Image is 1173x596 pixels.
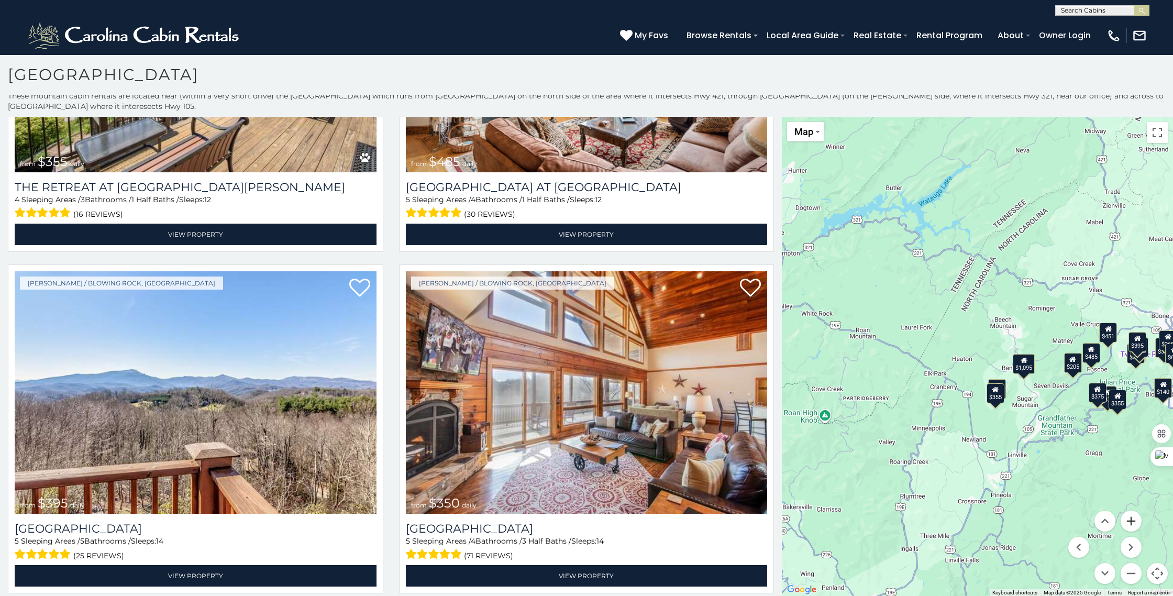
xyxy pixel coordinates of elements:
div: $355 [987,383,1004,403]
span: $350 [429,495,460,511]
span: 14 [596,536,604,546]
img: Stone Ridge Lodge [15,271,377,514]
a: Blackberry Ridge from $350 daily [406,271,768,514]
div: $205 [1064,353,1081,373]
a: Real Estate [848,26,906,45]
span: Map data ©2025 Google [1044,590,1101,595]
span: daily [70,501,85,509]
span: 5 [406,536,410,546]
h3: The Retreat at Mountain Meadows [15,180,377,194]
a: Stone Ridge Lodge from $395 daily [15,271,377,514]
span: Map [794,126,813,137]
span: from [411,501,427,509]
a: View Property [15,565,377,587]
h3: Ridge Haven Lodge at Echota [406,180,768,194]
button: Move right [1121,537,1142,558]
span: 12 [204,195,211,204]
div: $140 [1154,378,1172,398]
a: [PERSON_NAME] / Blowing Rock, [GEOGRAPHIC_DATA] [411,277,614,290]
span: 12 [595,195,602,204]
div: Sleeping Areas / Bathrooms / Sleeps: [15,536,377,562]
button: Move left [1068,537,1089,558]
span: 3 [81,195,85,204]
a: The Retreat at [GEOGRAPHIC_DATA][PERSON_NAME] [15,180,377,194]
a: Local Area Guide [761,26,844,45]
div: $315 [1155,338,1173,358]
span: (30 reviews) [464,207,515,221]
span: 14 [156,536,163,546]
span: from [411,160,427,168]
span: 4 [15,195,19,204]
span: 4 [471,195,475,204]
div: $1,095 [1013,354,1035,374]
a: Add to favorites [740,278,761,300]
span: $485 [429,154,460,169]
a: Rental Program [911,26,988,45]
span: from [20,160,36,168]
button: Move down [1094,563,1115,584]
button: Zoom in [1121,511,1142,532]
a: Terms (opens in new tab) [1107,590,1122,595]
span: daily [462,501,477,509]
img: phone-regular-white.png [1106,28,1121,43]
span: daily [462,160,477,168]
a: Owner Login [1034,26,1096,45]
a: My Favs [620,29,671,42]
button: Change map style [787,122,824,141]
div: $675 [1131,337,1148,357]
span: from [20,501,36,509]
button: Move up [1094,511,1115,532]
a: View Property [406,565,768,587]
span: 5 [80,536,84,546]
div: $355 [1109,390,1126,410]
a: [PERSON_NAME] / Blowing Rock, [GEOGRAPHIC_DATA] [20,277,223,290]
div: Sleeping Areas / Bathrooms / Sleeps: [406,536,768,562]
a: [GEOGRAPHIC_DATA] at [GEOGRAPHIC_DATA] [406,180,768,194]
span: 4 [471,536,475,546]
div: $485 [1082,343,1100,363]
div: $375 [1099,386,1116,406]
button: Map camera controls [1147,563,1168,584]
div: $451 [1099,323,1117,343]
img: mail-regular-white.png [1132,28,1147,43]
button: Zoom out [1121,563,1142,584]
div: $375 [1088,383,1106,403]
span: 5 [406,195,410,204]
img: White-1-2.png [26,20,244,51]
a: Add to favorites [349,278,370,300]
span: daily [70,160,84,168]
span: $395 [38,495,68,511]
span: My Favs [635,29,668,42]
div: $395 [1128,332,1146,352]
span: (16 reviews) [73,207,123,221]
a: About [992,26,1029,45]
a: [GEOGRAPHIC_DATA] [406,522,768,536]
span: 1 Half Baths / [131,195,179,204]
img: Blackberry Ridge [406,271,768,514]
div: Sleeping Areas / Bathrooms / Sleeps: [15,194,377,221]
span: 3 Half Baths / [522,536,571,546]
span: $355 [38,154,68,169]
a: Browse Rentals [681,26,757,45]
a: View Property [15,224,377,245]
div: Sleeping Areas / Bathrooms / Sleeps: [406,194,768,221]
span: (25 reviews) [73,549,124,562]
a: [GEOGRAPHIC_DATA] [15,522,377,536]
span: (71 reviews) [464,549,513,562]
span: 5 [15,536,19,546]
a: Report a map error [1128,590,1170,595]
div: $225 [988,379,1006,399]
button: Toggle fullscreen view [1147,122,1168,143]
h3: Blackberry Ridge [406,522,768,536]
a: View Property [406,224,768,245]
div: $315 [1126,344,1144,363]
h3: Stone Ridge Lodge [15,522,377,536]
span: 1 Half Baths / [522,195,570,204]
